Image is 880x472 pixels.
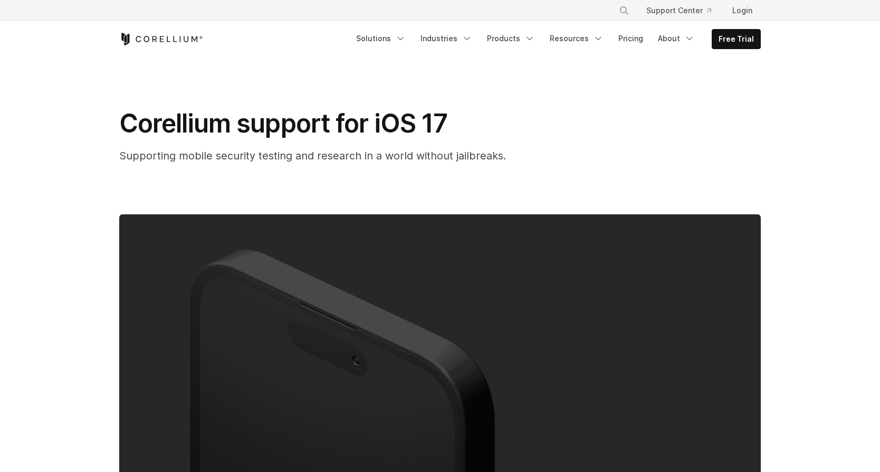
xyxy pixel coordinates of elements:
a: Login [724,1,761,20]
div: Navigation Menu [606,1,761,20]
a: Products [481,29,541,48]
span: Corellium support for iOS 17 [119,108,447,139]
a: Free Trial [712,30,760,49]
a: Solutions [350,29,412,48]
a: Support Center [638,1,720,20]
button: Search [615,1,634,20]
a: Corellium Home [119,33,203,45]
div: Navigation Menu [350,29,761,49]
a: Resources [543,29,610,48]
a: About [652,29,701,48]
a: Industries [414,29,479,48]
a: Pricing [612,29,649,48]
span: Supporting mobile security testing and research in a world without jailbreaks. [119,149,506,162]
